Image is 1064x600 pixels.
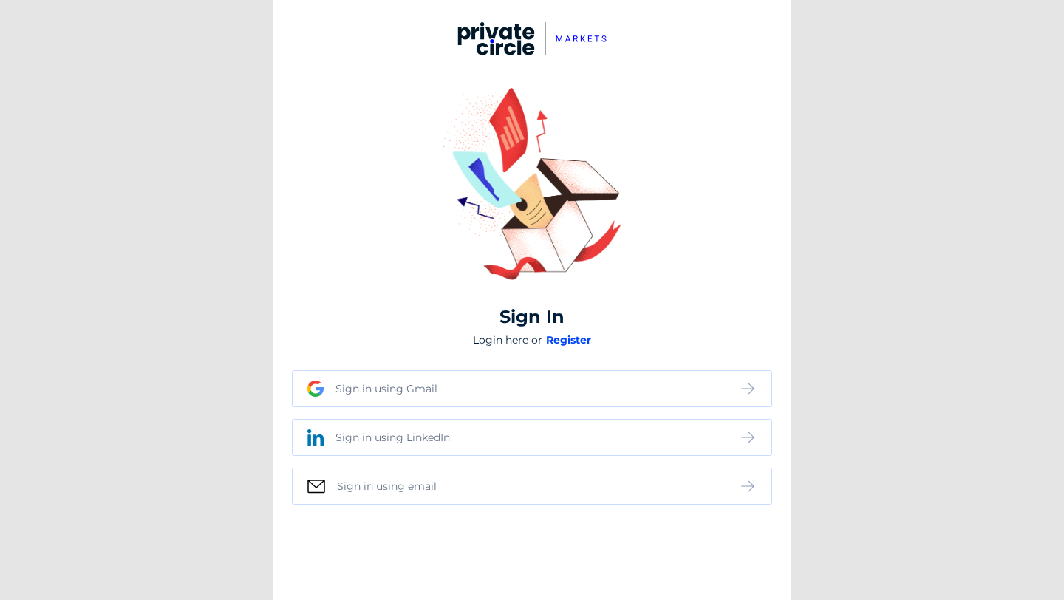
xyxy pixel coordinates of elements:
div: Sign In [499,306,565,327]
img: arrow-left.png [739,380,757,398]
img: google.png [307,381,324,397]
img: pc-markets-logo.svg [451,22,613,55]
span: Login here or [473,333,542,347]
img: basic-mail.png [307,480,325,494]
div: Sign in using Gmail [335,382,437,395]
img: sign-in.png [443,88,621,280]
div: Sign in using email [337,480,437,493]
img: arrow-left.png [739,477,757,495]
div: Sign in using LinkedIn [335,431,450,444]
span: Register [546,333,591,347]
img: linked-in.png [307,429,324,446]
img: arrow-left.png [739,429,757,446]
